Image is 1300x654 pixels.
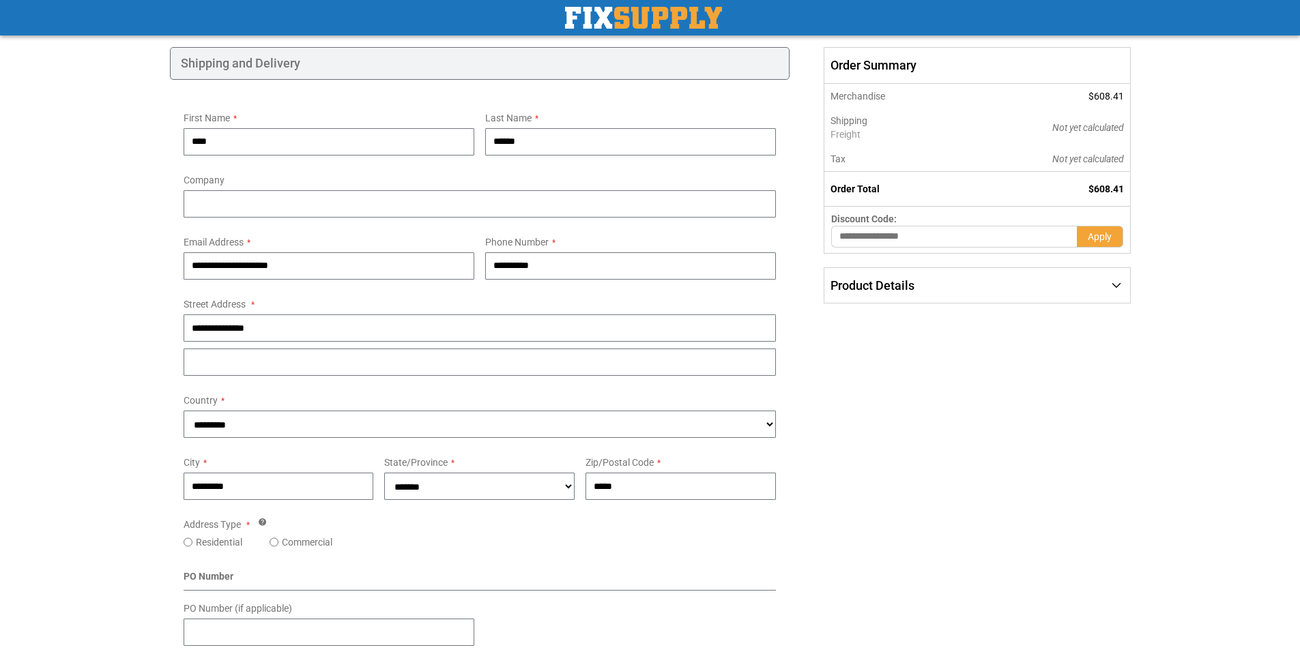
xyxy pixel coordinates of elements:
span: City [184,457,200,468]
span: PO Number (if applicable) [184,603,292,614]
span: $608.41 [1088,183,1124,194]
span: Discount Code: [831,213,897,224]
span: Email Address [184,237,244,248]
img: Fix Industrial Supply [565,7,722,29]
span: Zip/Postal Code [586,457,654,468]
div: Shipping and Delivery [170,47,790,80]
div: PO Number [184,569,777,591]
span: Not yet calculated [1052,153,1124,164]
span: First Name [184,113,230,123]
span: Apply [1088,231,1112,242]
span: Company [184,175,225,185]
strong: Order Total [830,183,880,194]
span: Not yet calculated [1052,122,1124,133]
label: Commercial [282,535,332,549]
span: $608.41 [1088,91,1124,102]
span: Country [184,395,218,406]
span: Address Type [184,519,241,530]
th: Tax [824,147,960,172]
span: Last Name [485,113,532,123]
span: Freight [830,128,953,141]
button: Apply [1077,226,1123,248]
th: Merchandise [824,84,960,108]
span: Order Summary [824,47,1130,84]
label: Residential [196,535,242,549]
span: Shipping [830,115,867,126]
span: Phone Number [485,237,549,248]
span: Product Details [830,278,914,293]
span: State/Province [384,457,448,468]
span: Street Address [184,299,246,310]
a: store logo [565,7,722,29]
